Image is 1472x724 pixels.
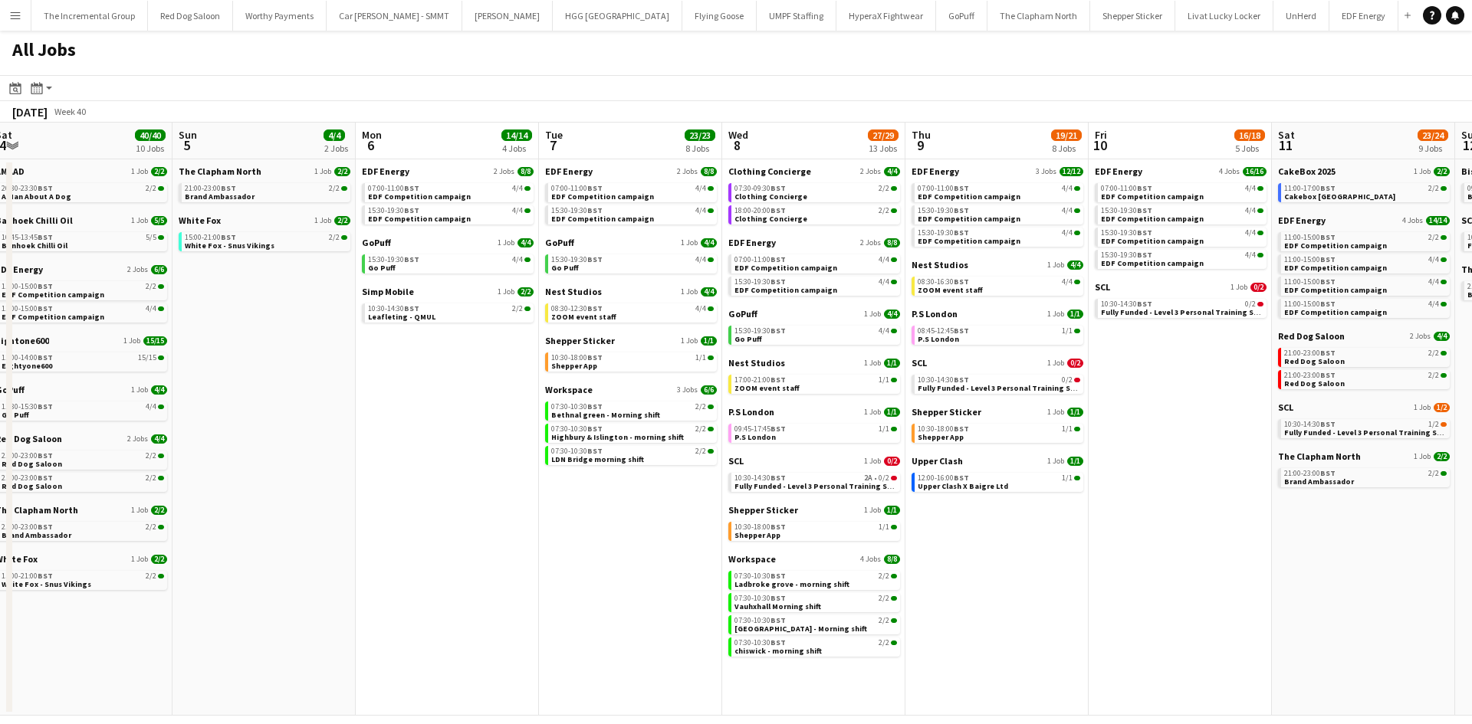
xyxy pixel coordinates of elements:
[327,1,462,31] button: Car [PERSON_NAME] - SMMT
[31,1,148,31] button: The Incremental Group
[936,1,987,31] button: GoPuff
[462,1,553,31] button: [PERSON_NAME]
[233,1,327,31] button: Worthy Payments
[836,1,936,31] button: HyperaX Fightwear
[1175,1,1273,31] button: Livat Lucky Locker
[51,106,89,117] span: Week 40
[987,1,1090,31] button: The Clapham North
[1273,1,1329,31] button: UnHerd
[12,104,48,120] div: [DATE]
[148,1,233,31] button: Red Dog Saloon
[553,1,682,31] button: HGG [GEOGRAPHIC_DATA]
[757,1,836,31] button: UMPF Staffing
[1329,1,1398,31] button: EDF Energy
[682,1,757,31] button: Flying Goose
[1090,1,1175,31] button: Shepper Sticker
